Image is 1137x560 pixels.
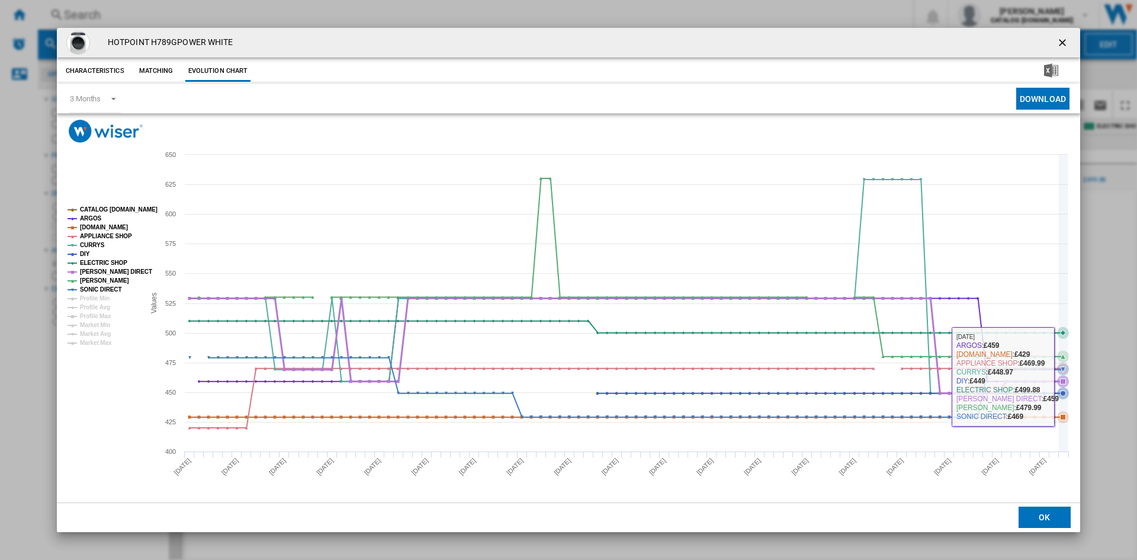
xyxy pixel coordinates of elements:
tspan: 450 [165,389,176,396]
tspan: [DATE] [458,457,477,476]
button: Download in Excel [1025,60,1077,82]
tspan: 400 [165,448,176,455]
tspan: 600 [165,210,176,217]
tspan: [DOMAIN_NAME] [80,224,128,231]
button: Download [1016,88,1069,110]
tspan: SONIC DIRECT [80,286,121,293]
tspan: ELECTRIC SHOP [80,260,127,266]
tspan: CATALOG [DOMAIN_NAME] [80,206,158,213]
button: OK [1019,507,1071,528]
tspan: [PERSON_NAME] DIRECT [80,268,152,275]
tspan: [DATE] [790,457,810,476]
tspan: 525 [165,300,176,307]
tspan: [DATE] [933,457,952,476]
tspan: [DATE] [553,457,572,476]
button: Evolution chart [185,60,251,82]
tspan: [PERSON_NAME] [80,277,129,284]
img: excel-24x24.png [1044,63,1058,78]
tspan: DIY [80,251,90,257]
tspan: Profile Avg [80,304,110,311]
tspan: [DATE] [505,457,525,476]
tspan: CURRYS [80,242,105,248]
tspan: Market Avg [80,331,111,337]
tspan: [DATE] [410,457,430,476]
tspan: Market Max [80,340,112,346]
img: logo_wiser_300x94.png [69,120,143,143]
img: hotpoint-h789gpoweruk-8kg-1400-spin-freestanding-washing-machine-white-1082405405_1024x.jpg [66,31,90,55]
tspan: [DATE] [743,457,762,476]
tspan: [DATE] [980,457,1000,476]
tspan: ARGOS [80,215,102,222]
tspan: 650 [165,151,176,158]
tspan: [DATE] [362,457,382,476]
tspan: [DATE] [268,457,287,476]
button: Characteristics [63,60,127,82]
tspan: [DATE] [220,457,240,476]
tspan: [DATE] [172,457,192,476]
tspan: [DATE] [1027,457,1047,476]
tspan: Profile Max [80,313,111,319]
tspan: [DATE] [315,457,335,476]
tspan: 500 [165,329,176,337]
tspan: APPLIANCE SHOP [80,233,132,239]
tspan: [DATE] [837,457,857,476]
tspan: 625 [165,181,176,188]
tspan: 550 [165,270,176,277]
tspan: Values [150,293,158,313]
tspan: [DATE] [695,457,715,476]
tspan: [DATE] [600,457,619,476]
md-dialog: Product popup [57,28,1080,532]
ng-md-icon: getI18NText('BUTTONS.CLOSE_DIALOG') [1056,37,1071,51]
tspan: 425 [165,418,176,425]
tspan: 575 [165,240,176,247]
button: Matching [130,60,182,82]
tspan: Profile Min [80,295,110,302]
div: 3 Months [70,94,101,103]
button: getI18NText('BUTTONS.CLOSE_DIALOG') [1052,31,1075,55]
tspan: 475 [165,359,176,366]
tspan: Market Min [80,322,110,328]
h4: HOTPOINT H789GPOWER WHITE [102,37,233,49]
tspan: [DATE] [885,457,905,476]
tspan: [DATE] [648,457,667,476]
